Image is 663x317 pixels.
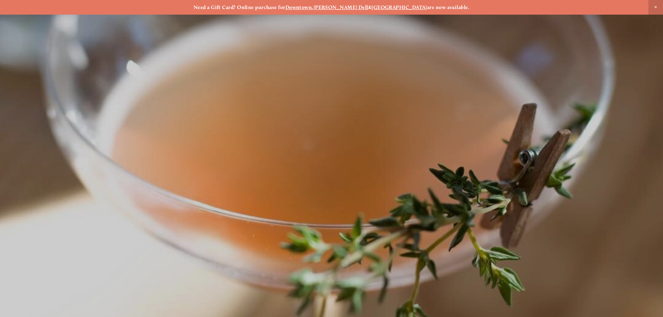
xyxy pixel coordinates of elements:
a: [PERSON_NAME] Dell [314,4,368,10]
a: Downtown [285,4,312,10]
strong: , [312,4,313,10]
strong: are now available. [427,4,469,10]
a: [GEOGRAPHIC_DATA] [372,4,427,10]
strong: & [368,4,372,10]
strong: Need a Gift Card? Online purchase for [194,4,285,10]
